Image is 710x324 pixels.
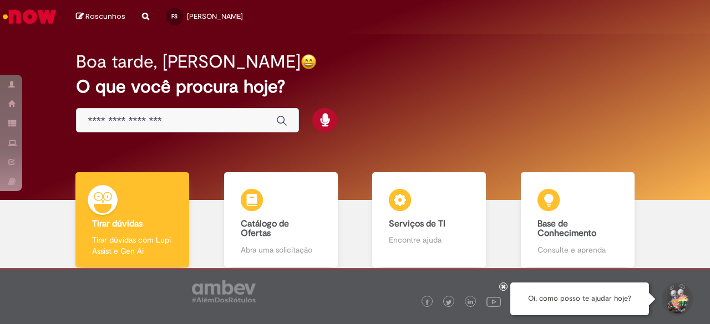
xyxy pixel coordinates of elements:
[660,282,693,316] button: Iniciar Conversa de Suporte
[424,300,430,305] img: logo_footer_facebook.png
[171,13,177,20] span: FS
[58,172,207,268] a: Tirar dúvidas Tirar dúvidas com Lupi Assist e Gen Ai
[92,234,173,256] p: Tirar dúvidas com Lupi Assist e Gen Ai
[389,234,469,245] p: Encontre ajuda
[76,77,633,96] h2: O que você procura hoje?
[241,244,321,255] p: Abra uma solicitação
[537,244,618,255] p: Consulte e aprenda
[1,6,58,28] img: ServiceNow
[85,11,125,22] span: Rascunhos
[504,172,652,268] a: Base de Conhecimento Consulte e aprenda
[301,54,317,70] img: happy-face.png
[76,12,125,22] a: Rascunhos
[486,294,501,308] img: logo_footer_youtube.png
[510,282,649,315] div: Oi, como posso te ajudar hoje?
[446,300,452,305] img: logo_footer_twitter.png
[207,172,356,268] a: Catálogo de Ofertas Abra uma solicitação
[76,52,301,71] h2: Boa tarde, [PERSON_NAME]
[241,218,289,239] b: Catálogo de Ofertas
[537,218,596,239] b: Base de Conhecimento
[187,12,243,21] span: [PERSON_NAME]
[92,218,143,229] b: Tirar dúvidas
[192,280,256,302] img: logo_footer_ambev_rotulo_gray.png
[468,299,473,306] img: logo_footer_linkedin.png
[389,218,445,229] b: Serviços de TI
[355,172,504,268] a: Serviços de TI Encontre ajuda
